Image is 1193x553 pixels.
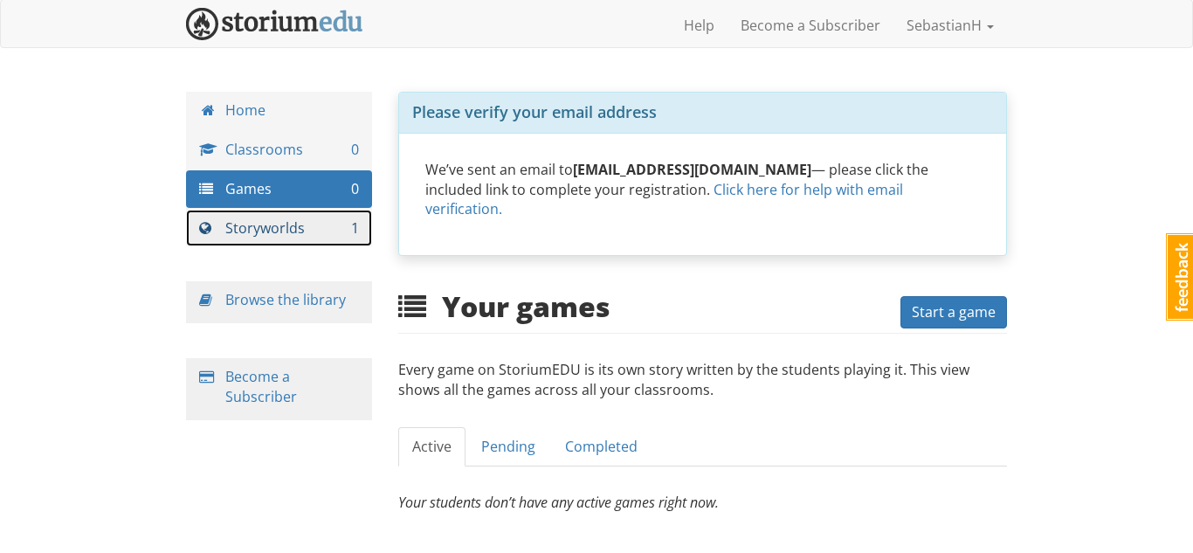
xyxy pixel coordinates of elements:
p: Every game on StoriumEDU is its own story written by the students playing it. This view shows all... [398,360,1008,418]
span: Start a game [912,302,996,321]
h2: Your games [398,291,610,321]
a: SebastianH [893,3,1007,47]
a: Games 0 [186,170,372,208]
span: 1 [351,218,359,238]
a: Become a Subscriber [225,367,297,406]
span: 0 [351,140,359,160]
a: Browse the library [225,290,346,309]
em: Your students don’t have any active games right now. [398,493,719,512]
a: Pending [467,427,549,467]
strong: [EMAIL_ADDRESS][DOMAIN_NAME] [573,160,811,179]
a: Completed [551,427,652,467]
a: Click here for help with email verification. [425,180,903,219]
a: Classrooms 0 [186,131,372,169]
img: StoriumEDU [186,8,363,40]
a: Home [186,92,372,129]
a: Active [398,427,465,467]
span: Please verify your email address [412,101,657,122]
button: Start a game [900,296,1007,328]
p: We’ve sent an email to — please click the included link to complete your registration. [425,160,981,220]
a: Become a Subscriber [728,3,893,47]
a: Help [671,3,728,47]
a: Storyworlds 1 [186,210,372,247]
span: 0 [351,179,359,199]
